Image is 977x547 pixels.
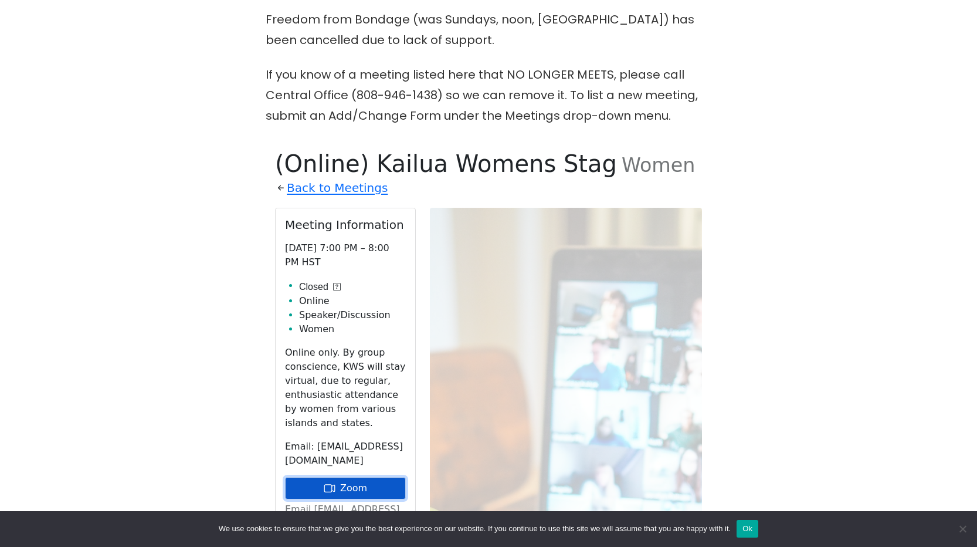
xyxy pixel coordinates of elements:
[285,218,406,232] h2: Meeting Information
[285,502,406,545] p: Email [EMAIL_ADDRESS][DOMAIN_NAME] for Passcode
[285,440,406,468] p: Email: [EMAIL_ADDRESS][DOMAIN_NAME]
[737,520,758,538] button: Ok
[622,154,696,177] small: Women
[299,294,406,308] li: Online
[219,523,731,535] span: We use cookies to ensure that we give you the best experience on our website. If you continue to ...
[266,9,711,50] p: Freedom from Bondage (was Sundays, noon, [GEOGRAPHIC_DATA]) has been cancelled due to lack of sup...
[287,178,388,198] a: Back to Meetings
[299,322,406,336] li: Women
[285,241,406,269] p: [DATE] 7:00 PM – 8:00 PM HST
[285,477,406,499] a: Zoom
[266,65,711,126] p: If you know of a meeting listed here that NO LONGER MEETS, please call Central Office (808-946-14...
[299,280,328,294] span: Closed
[299,308,406,322] li: Speaker/Discussion
[299,280,341,294] button: Closed
[956,523,968,535] span: No
[275,150,617,177] span: (Online) Kailua Womens Stag
[285,346,406,430] p: Online only. By group conscience, KWS will stay virtual, due to regular, enthusiastic attendance ...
